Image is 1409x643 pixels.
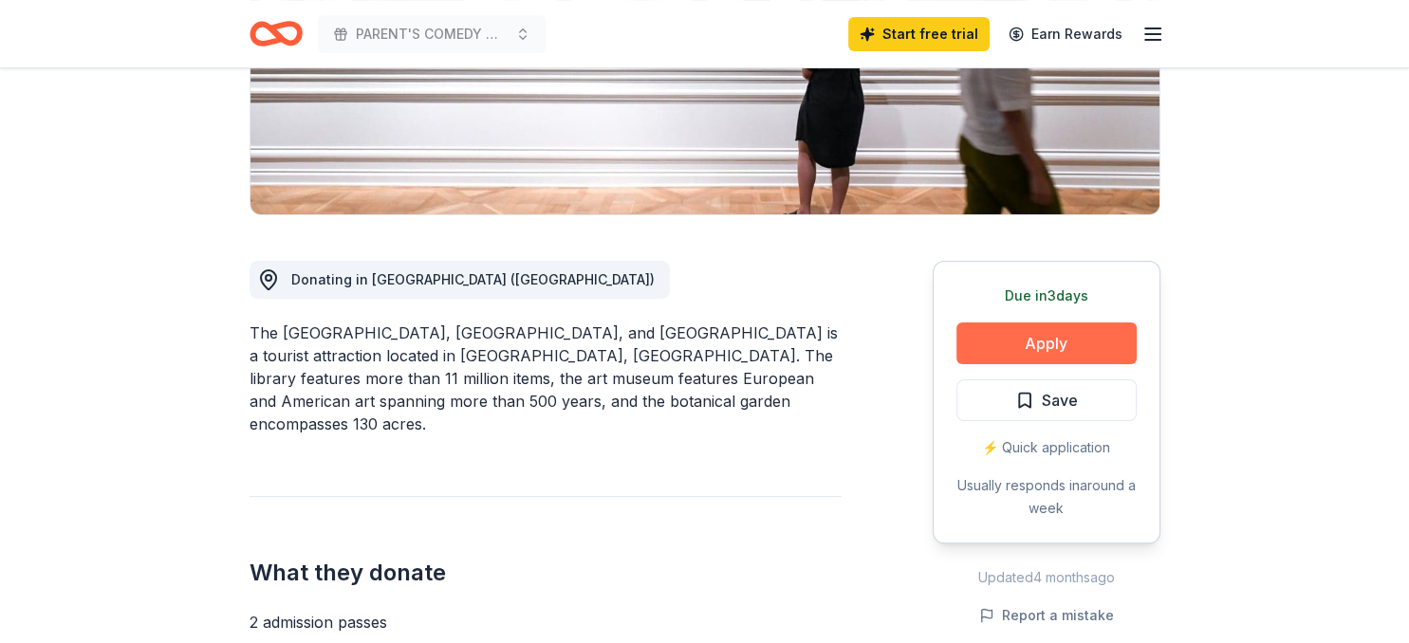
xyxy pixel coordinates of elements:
button: PARENT'S COMEDY NIGHT [318,15,546,53]
div: 2 admission passes [250,611,842,634]
div: Updated 4 months ago [933,566,1160,589]
h2: What they donate [250,558,842,588]
a: Earn Rewards [997,17,1134,51]
a: Start free trial [848,17,990,51]
a: Home [250,11,303,56]
button: Save [956,379,1137,421]
div: Usually responds in around a week [956,474,1137,520]
div: Due in 3 days [956,285,1137,307]
span: Donating in [GEOGRAPHIC_DATA] ([GEOGRAPHIC_DATA]) [291,271,655,287]
button: Apply [956,322,1137,364]
span: Save [1042,388,1078,413]
div: ⚡️ Quick application [956,436,1137,459]
div: The [GEOGRAPHIC_DATA], [GEOGRAPHIC_DATA], and [GEOGRAPHIC_DATA] is a tourist attraction located i... [250,321,842,435]
span: PARENT'S COMEDY NIGHT [356,23,508,46]
button: Report a mistake [979,604,1114,627]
